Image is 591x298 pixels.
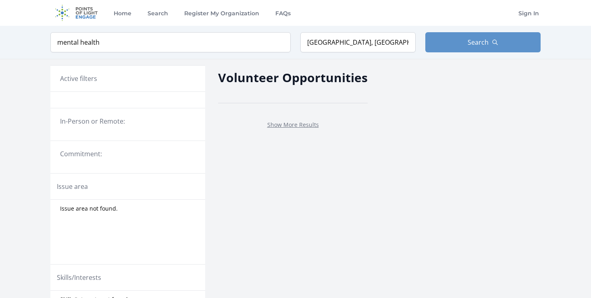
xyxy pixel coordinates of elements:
[60,116,196,126] legend: In-Person or Remote:
[300,32,416,52] input: Location
[60,149,196,159] legend: Commitment:
[425,32,541,52] button: Search
[218,68,368,87] h2: Volunteer Opportunities
[60,74,97,83] h3: Active filters
[57,182,88,191] legend: Issue area
[57,273,101,282] legend: Skills/Interests
[50,32,291,52] input: Keyword
[267,121,319,128] a: Show More Results
[60,205,118,213] span: Issue area not found.
[468,37,489,47] span: Search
